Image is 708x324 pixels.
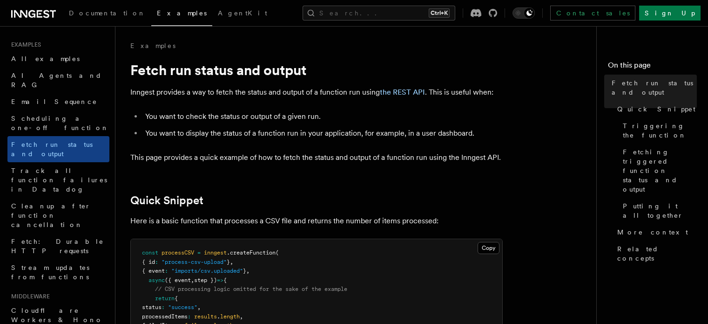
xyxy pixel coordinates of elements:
span: , [240,313,243,320]
span: Examples [7,41,41,48]
span: "success" [168,304,197,310]
span: AI Agents and RAG [11,72,102,89]
span: : [155,259,158,265]
span: { event [142,268,165,274]
a: Sign Up [639,6,701,21]
span: const [142,249,158,256]
a: Fetch run status and output [608,75,697,101]
a: More context [614,224,697,241]
a: Scheduling a one-off function [7,110,109,136]
h1: Fetch run status and output [130,62,503,78]
a: the REST API [380,88,425,97]
span: length [220,313,240,320]
span: Cleanup after function cancellation [11,202,91,228]
span: } [243,268,246,274]
a: AI Agents and RAG [7,67,109,93]
a: Track all function failures in Datadog [7,162,109,198]
span: , [191,277,194,283]
span: , [246,268,249,274]
span: All examples [11,55,80,62]
span: async [148,277,165,283]
a: Fetch: Durable HTTP requests [7,233,109,259]
span: .createFunction [227,249,276,256]
span: => [217,277,223,283]
span: Email Sequence [11,98,97,105]
span: Fetch run status and output [11,141,93,158]
span: Middleware [7,293,50,300]
span: "imports/csv.uploaded" [171,268,243,274]
span: { [223,277,227,283]
span: { [175,295,178,302]
button: Copy [478,242,499,254]
span: ({ event [165,277,191,283]
span: Triggering the function [623,121,697,140]
a: Email Sequence [7,93,109,110]
span: step }) [194,277,217,283]
h4: On this page [608,60,697,75]
span: return [155,295,175,302]
span: , [230,259,233,265]
p: Here is a basic function that processes a CSV file and returns the number of items processed: [130,214,503,227]
button: Toggle dark mode [512,7,535,19]
span: Scheduling a one-off function [11,115,109,131]
span: results [194,313,217,320]
span: processedItems [142,313,188,320]
a: Quick Snippet [614,101,697,117]
a: AgentKit [212,3,273,25]
span: status [142,304,162,310]
a: Fetching triggered function status and output [619,144,697,198]
a: Examples [151,3,212,26]
span: . [217,313,220,320]
span: = [197,249,201,256]
a: All examples [7,50,109,67]
span: Track all function failures in Datadog [11,167,107,193]
span: More context [617,227,688,237]
a: Quick Snippet [130,194,203,207]
a: Contact sales [550,6,635,21]
button: Search...Ctrl+K [303,6,455,21]
a: Examples [130,41,175,50]
span: processCSV [162,249,194,256]
p: This page provides a quick example of how to fetch the status and output of a function run using ... [130,151,503,164]
span: } [227,259,230,265]
p: Inngest provides a way to fetch the status and output of a function run using . This is useful when: [130,86,503,99]
a: Cleanup after function cancellation [7,198,109,233]
span: AgentKit [218,9,267,17]
span: Quick Snippet [617,104,695,114]
a: Putting it all together [619,198,697,224]
kbd: Ctrl+K [429,8,450,18]
span: Documentation [69,9,146,17]
span: : [165,268,168,274]
span: Related concepts [617,244,697,263]
a: Stream updates from functions [7,259,109,285]
a: Triggering the function [619,117,697,144]
span: : [188,313,191,320]
a: Fetch run status and output [7,136,109,162]
li: You want to display the status of a function run in your application, for example, in a user dash... [142,127,503,140]
span: { id [142,259,155,265]
a: Documentation [63,3,151,25]
span: , [197,304,201,310]
span: ( [276,249,279,256]
a: Related concepts [614,241,697,267]
span: Fetching triggered function status and output [623,147,697,194]
span: Fetch: Durable HTTP requests [11,238,104,255]
span: Examples [157,9,207,17]
li: You want to check the status or output of a given run. [142,110,503,123]
span: // CSV processing logic omitted for the sake of the example [155,286,347,292]
span: "process-csv-upload" [162,259,227,265]
span: : [162,304,165,310]
span: Putting it all together [623,201,697,220]
span: inngest [204,249,227,256]
span: Fetch run status and output [612,78,697,97]
span: Stream updates from functions [11,264,89,281]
